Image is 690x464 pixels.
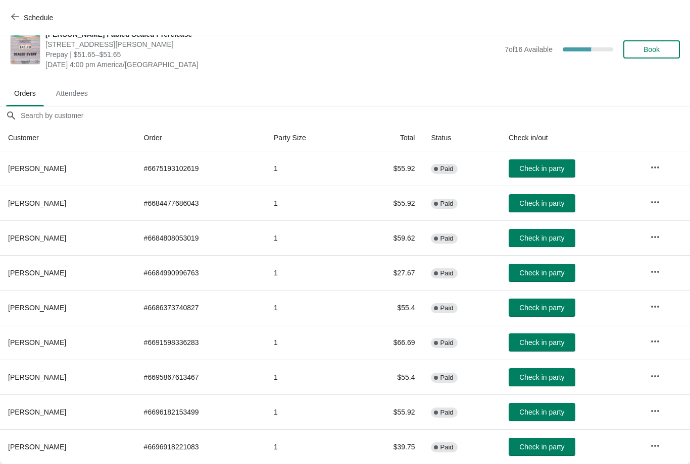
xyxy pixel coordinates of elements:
[519,304,564,312] span: Check in party
[266,290,354,325] td: 1
[266,151,354,186] td: 1
[136,360,266,394] td: # 6695867613467
[509,159,575,178] button: Check in party
[440,443,453,451] span: Paid
[136,125,266,151] th: Order
[440,269,453,277] span: Paid
[136,255,266,290] td: # 6684990996763
[45,39,500,49] span: [STREET_ADDRESS][PERSON_NAME]
[509,264,575,282] button: Check in party
[519,373,564,381] span: Check in party
[440,165,453,173] span: Paid
[354,255,423,290] td: $27.67
[48,84,96,102] span: Attendees
[20,106,690,125] input: Search by customer
[8,269,66,277] span: [PERSON_NAME]
[423,125,500,151] th: Status
[136,186,266,220] td: # 6684477686043
[519,408,564,416] span: Check in party
[519,443,564,451] span: Check in party
[509,229,575,247] button: Check in party
[509,368,575,386] button: Check in party
[354,290,423,325] td: $55.4
[8,408,66,416] span: [PERSON_NAME]
[136,429,266,464] td: # 6696918221083
[354,220,423,255] td: $59.62
[519,338,564,346] span: Check in party
[509,438,575,456] button: Check in party
[136,394,266,429] td: # 6696182153499
[266,186,354,220] td: 1
[8,234,66,242] span: [PERSON_NAME]
[440,235,453,243] span: Paid
[8,164,66,172] span: [PERSON_NAME]
[8,373,66,381] span: [PERSON_NAME]
[266,325,354,360] td: 1
[505,45,553,53] span: 7 of 16 Available
[354,394,423,429] td: $55.92
[5,9,61,27] button: Schedule
[136,151,266,186] td: # 6675193102619
[11,35,40,64] img: Lorcana Fabled Sealed Prerelease
[8,338,66,346] span: [PERSON_NAME]
[45,60,500,70] span: [DATE] 4:00 pm America/[GEOGRAPHIC_DATA]
[440,374,453,382] span: Paid
[354,151,423,186] td: $55.92
[509,333,575,352] button: Check in party
[136,290,266,325] td: # 6686373740827
[6,84,44,102] span: Orders
[24,14,53,22] span: Schedule
[8,443,66,451] span: [PERSON_NAME]
[509,194,575,212] button: Check in party
[266,429,354,464] td: 1
[354,125,423,151] th: Total
[644,45,660,53] span: Book
[8,199,66,207] span: [PERSON_NAME]
[519,199,564,207] span: Check in party
[354,360,423,394] td: $55.4
[8,304,66,312] span: [PERSON_NAME]
[623,40,680,59] button: Book
[266,255,354,290] td: 1
[136,325,266,360] td: # 6691598336283
[354,429,423,464] td: $39.75
[509,403,575,421] button: Check in party
[266,394,354,429] td: 1
[354,186,423,220] td: $55.92
[266,360,354,394] td: 1
[266,125,354,151] th: Party Size
[440,304,453,312] span: Paid
[501,125,642,151] th: Check in/out
[440,409,453,417] span: Paid
[519,269,564,277] span: Check in party
[509,299,575,317] button: Check in party
[136,220,266,255] td: # 6684808053019
[266,220,354,255] td: 1
[519,164,564,172] span: Check in party
[519,234,564,242] span: Check in party
[440,200,453,208] span: Paid
[440,339,453,347] span: Paid
[354,325,423,360] td: $66.69
[45,49,500,60] span: Prepay | $51.65–$51.65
